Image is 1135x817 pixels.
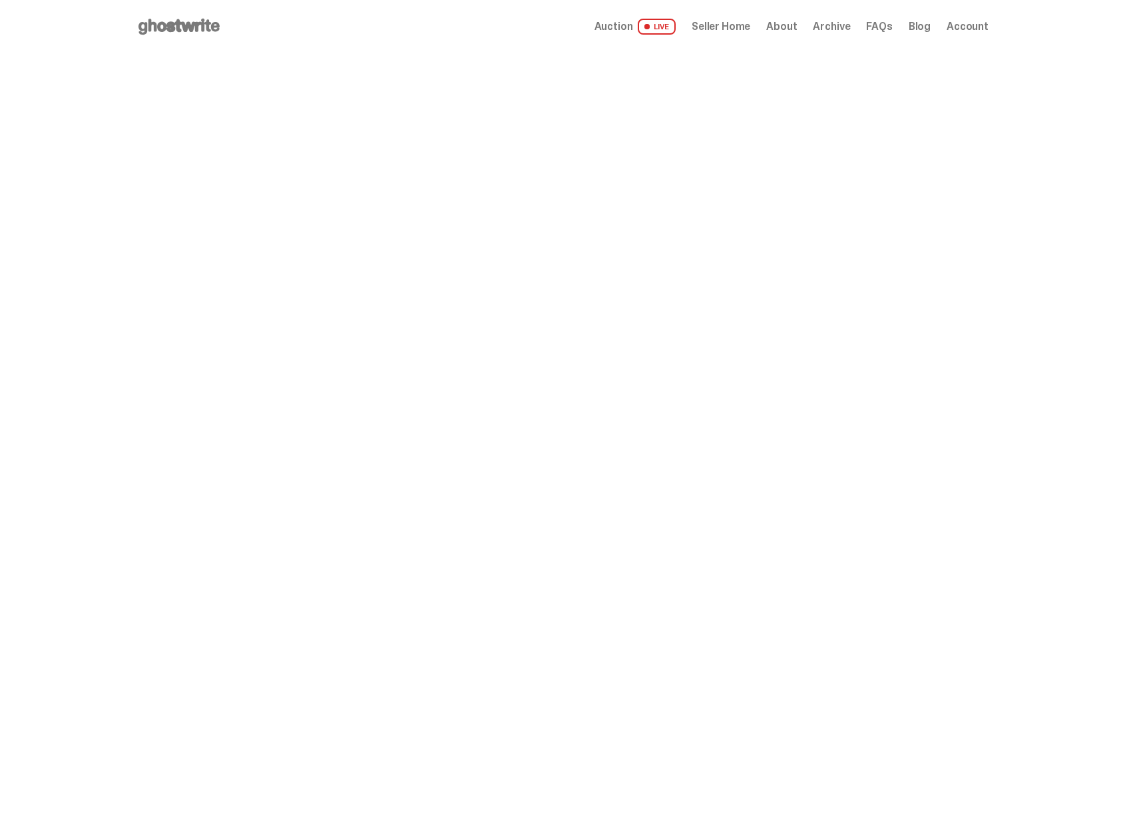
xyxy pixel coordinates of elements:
[947,21,989,32] a: Account
[813,21,850,32] a: Archive
[766,21,797,32] a: About
[594,19,676,35] a: Auction LIVE
[692,21,750,32] a: Seller Home
[866,21,892,32] a: FAQs
[909,21,931,32] a: Blog
[594,21,633,32] span: Auction
[638,19,676,35] span: LIVE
